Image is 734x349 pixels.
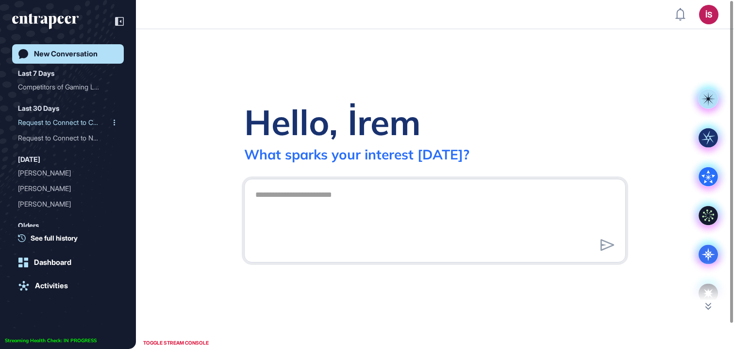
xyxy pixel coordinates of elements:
a: Dashboard [12,253,124,272]
div: Request to Connect to Nov... [18,130,110,146]
a: See full history [18,233,124,243]
div: Request to Connect to Curie [18,115,118,130]
div: Competitors of Gaming Lap... [18,79,110,95]
button: İS [699,5,718,24]
a: Activities [12,276,124,296]
div: New Conversation [34,50,98,58]
div: [PERSON_NAME] [18,196,110,212]
div: Activities [35,281,68,290]
div: Curie [18,196,118,212]
div: [DATE] [18,154,40,165]
div: What sparks your interest [DATE]? [244,146,469,163]
div: Curie [18,165,118,181]
div: Olders [18,220,39,231]
div: [PERSON_NAME] [18,165,110,181]
div: Request to Connect to Nova [18,130,118,146]
div: Last 7 Days [18,68,54,79]
div: Competitors of Gaming Laptops in GCC [18,79,118,95]
div: Request to Connect to Cur... [18,115,110,130]
div: Hello, İrem [244,100,421,144]
div: entrapeer-logo [12,14,79,29]
div: [PERSON_NAME] [18,181,110,196]
div: Last 30 Days [18,103,59,114]
div: Dashboard [34,258,71,267]
div: Curie [18,181,118,196]
span: See full history [31,233,78,243]
div: TOGGLE STREAM CONSOLE [141,337,211,349]
a: New Conversation [12,44,124,64]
